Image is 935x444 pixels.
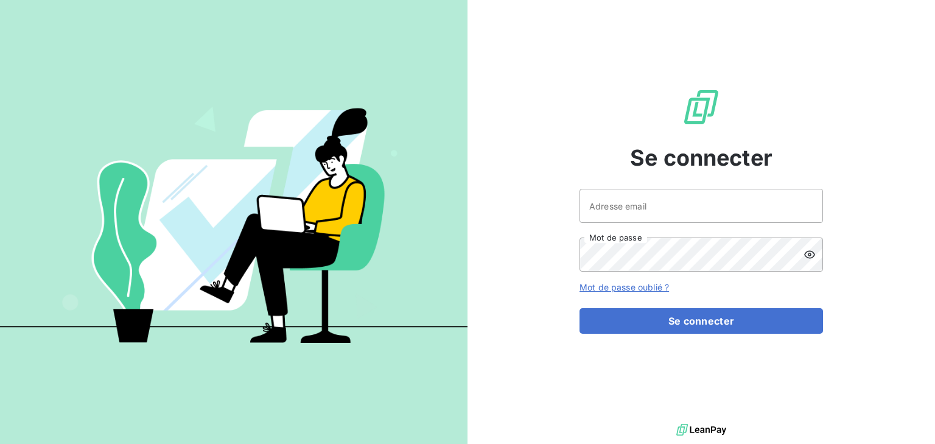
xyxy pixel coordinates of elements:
[676,421,726,439] img: logo
[580,308,823,334] button: Se connecter
[580,282,669,292] a: Mot de passe oublié ?
[682,88,721,127] img: Logo LeanPay
[580,189,823,223] input: placeholder
[630,141,772,174] span: Se connecter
